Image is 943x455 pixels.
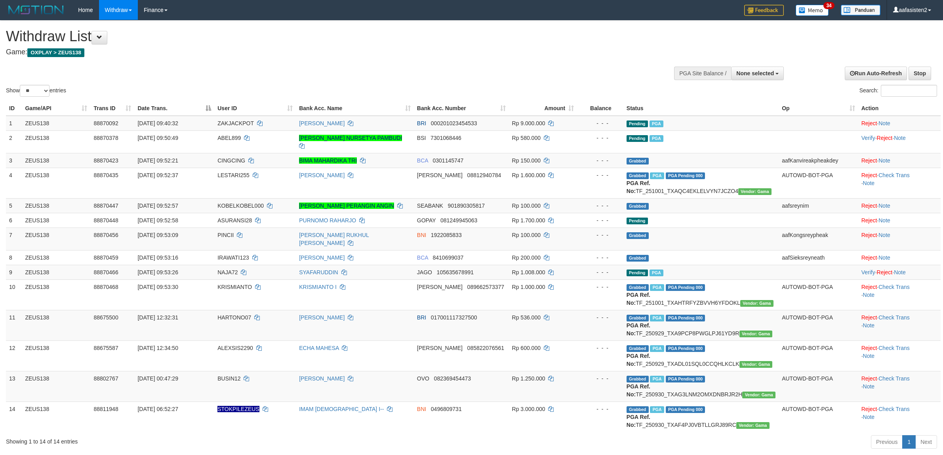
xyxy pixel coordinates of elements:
[6,48,621,56] h4: Game:
[417,269,432,275] span: JAGO
[666,172,705,179] span: PGA Pending
[299,232,369,246] a: [PERSON_NAME] RUKHUL [PERSON_NAME]
[6,130,22,153] td: 2
[299,217,356,224] a: PURNOMO RAHARJO
[6,85,66,97] label: Show entries
[22,153,90,168] td: ZEUS138
[845,67,907,80] a: Run Auto-Refresh
[863,414,875,420] a: Note
[863,353,875,359] a: Note
[650,135,663,142] span: Marked by aafsolysreylen
[137,135,178,141] span: [DATE] 09:50:49
[217,284,252,290] span: KRISMIANTO
[861,314,877,321] a: Reject
[90,101,134,116] th: Trans ID: activate to sort column ascending
[512,269,545,275] span: Rp 1.008.000
[217,172,250,178] span: LESTARI255
[878,314,910,321] a: Check Trans
[779,279,858,310] td: AUTOWD-BOT-PGA
[22,371,90,401] td: ZEUS138
[580,231,620,239] div: - - -
[431,232,462,238] span: Copy 1922085833 to clipboard
[580,344,620,352] div: - - -
[858,371,941,401] td: · ·
[739,331,773,337] span: Vendor URL: https://trx31.1velocity.biz
[6,371,22,401] td: 13
[779,401,858,432] td: AUTOWD-BOT-PGA
[666,284,705,291] span: PGA Pending
[431,406,462,412] span: Copy 0496809731 to clipboard
[627,218,648,224] span: Pending
[861,232,877,238] a: Reject
[22,116,90,131] td: ZEUS138
[858,279,941,310] td: · ·
[858,153,941,168] td: ·
[137,314,178,321] span: [DATE] 12:32:31
[894,269,906,275] a: Note
[93,157,118,164] span: 88870423
[512,406,545,412] span: Rp 3.000.000
[666,345,705,352] span: PGA Pending
[858,401,941,432] td: · ·
[22,101,90,116] th: Game/API: activate to sort column ascending
[666,315,705,321] span: PGA Pending
[432,157,463,164] span: Copy 0301145747 to clipboard
[417,135,426,141] span: BSI
[214,101,296,116] th: User ID: activate to sort column ascending
[448,203,485,209] span: Copy 901890305817 to clipboard
[861,135,875,141] a: Verify
[6,265,22,279] td: 9
[217,157,245,164] span: CINGCING
[512,232,541,238] span: Rp 100.000
[6,198,22,213] td: 5
[512,314,541,321] span: Rp 536.000
[417,172,463,178] span: [PERSON_NAME]
[6,29,621,44] h1: Withdraw List
[858,265,941,279] td: · ·
[627,270,648,276] span: Pending
[6,340,22,371] td: 12
[666,376,705,382] span: PGA Pending
[627,203,649,210] span: Grabbed
[861,172,877,178] a: Reject
[512,203,541,209] span: Rp 100.000
[580,375,620,382] div: - - -
[674,67,731,80] div: PGA Site Balance /
[863,180,875,186] a: Note
[6,401,22,432] td: 14
[93,284,118,290] span: 88870468
[861,345,877,351] a: Reject
[512,172,545,178] span: Rp 1.600.000
[861,120,877,126] a: Reject
[623,340,779,371] td: TF_250929_TXADL01SQL0CCQHLKCLK
[217,269,238,275] span: NAJA72
[431,120,477,126] span: Copy 000201023454533 to clipboard
[580,134,620,142] div: - - -
[417,203,443,209] span: SEABANK
[417,375,429,382] span: OVO
[878,120,890,126] a: Note
[744,5,784,16] img: Feedback.jpg
[20,85,50,97] select: Showentries
[858,250,941,265] td: ·
[878,232,890,238] a: Note
[627,315,649,321] span: Grabbed
[22,401,90,432] td: ZEUS138
[650,120,663,127] span: Marked by aafanarl
[863,383,875,390] a: Note
[299,375,345,382] a: [PERSON_NAME]
[740,300,773,307] span: Vendor URL: https://trx31.1velocity.biz
[299,406,384,412] a: IMAM [DEMOGRAPHIC_DATA] I--
[93,232,118,238] span: 88870456
[417,120,426,126] span: BRI
[299,314,345,321] a: [PERSON_NAME]
[217,406,259,412] span: Nama rekening ada tanda titik/strip, harap diedit
[299,269,338,275] a: SYAFARUDDIN
[796,5,829,16] img: Button%20Memo.svg
[878,375,910,382] a: Check Trans
[878,406,910,412] a: Check Trans
[22,198,90,213] td: ZEUS138
[217,375,240,382] span: BUSIN12
[627,172,649,179] span: Grabbed
[414,101,509,116] th: Bank Acc. Number: activate to sort column ascending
